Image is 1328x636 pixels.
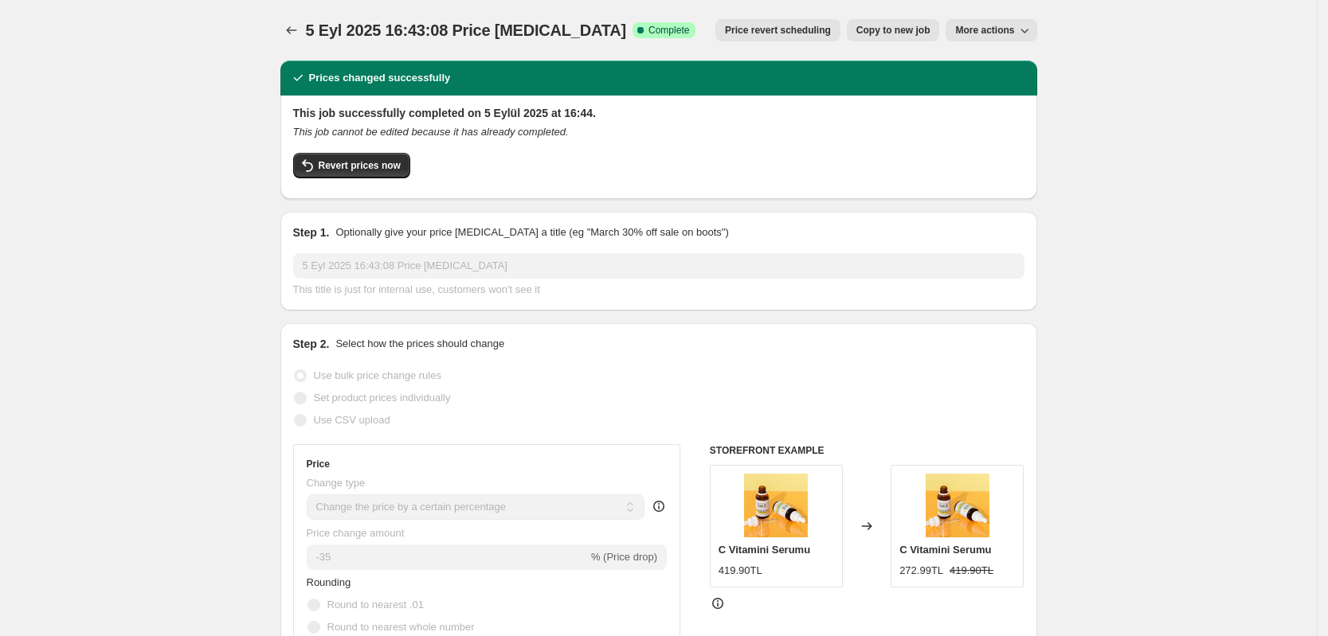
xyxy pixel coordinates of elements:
[744,474,808,537] img: 1_ae2e25f0-0928-48a7-a906-d6be3b8a151e_80x.jpg
[335,336,504,352] p: Select how the prices should change
[306,21,627,39] span: 5 Eyl 2025 16:43:08 Price [MEDICAL_DATA]
[293,336,330,352] h2: Step 2.
[307,576,351,588] span: Rounding
[651,498,667,514] div: help
[293,105,1024,121] h2: This job successfully completed on 5 Eylül 2025 at 16:44.
[293,224,330,240] h2: Step 1.
[307,477,366,489] span: Change type
[327,599,424,611] span: Round to nearest .01
[335,224,728,240] p: Optionally give your price [MEDICAL_DATA] a title (eg "March 30% off sale on boots")
[725,24,831,37] span: Price revert scheduling
[327,621,475,633] span: Round to nearest whole number
[719,544,810,556] span: C Vitamini Serumu
[293,126,569,138] i: This job cannot be edited because it has already completed.
[280,19,303,41] button: Price change jobs
[307,544,588,570] input: -15
[715,19,840,41] button: Price revert scheduling
[955,24,1014,37] span: More actions
[899,563,943,579] div: 272.99TL
[847,19,940,41] button: Copy to new job
[314,392,451,404] span: Set product prices individually
[307,527,405,539] span: Price change amount
[319,159,401,172] span: Revert prices now
[307,458,330,470] h3: Price
[899,544,991,556] span: C Vitamini Serumu
[926,474,989,537] img: 1_ae2e25f0-0928-48a7-a906-d6be3b8a151e_80x.jpg
[293,283,540,295] span: This title is just for internal use, customers won't see it
[950,563,993,579] strike: 419.90TL
[314,369,441,381] span: Use bulk price change rules
[648,24,689,37] span: Complete
[710,444,1024,457] h6: STOREFRONT EXAMPLE
[314,414,390,426] span: Use CSV upload
[293,253,1024,279] input: 30% off holiday sale
[591,551,657,563] span: % (Price drop)
[293,153,410,178] button: Revert prices now
[856,24,930,37] span: Copy to new job
[309,70,451,86] h2: Prices changed successfully
[719,563,762,579] div: 419.90TL
[946,19,1036,41] button: More actions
